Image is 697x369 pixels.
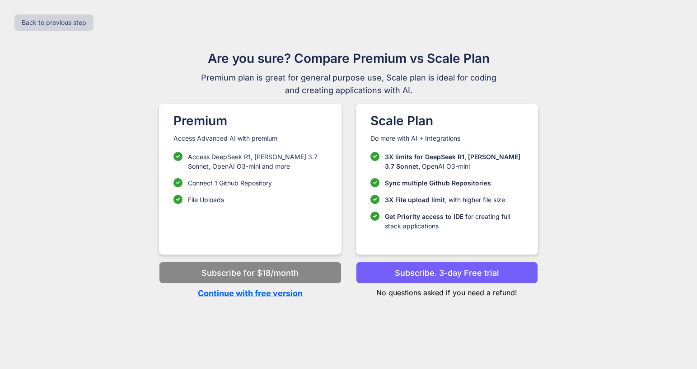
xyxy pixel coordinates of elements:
p: OpenAI O3-mini [385,152,524,171]
p: Sync multiple Github Repositories [385,178,491,188]
button: Back to previous step [14,14,94,31]
p: Do more with AI + Integrations [370,134,524,143]
img: checklist [173,195,182,204]
h1: Scale Plan [370,111,524,130]
p: Access DeepSeek R1, [PERSON_NAME] 3.7 Sonnet, OpenAI O3-mini and more [188,152,327,171]
p: , with higher file size [385,195,505,204]
button: Subscribe for $18/month [159,262,341,284]
span: Get Priority access to IDE [385,213,463,220]
p: Subscribe for $18/month [201,267,299,279]
p: Subscribe. 3-day Free trial [395,267,499,279]
img: checklist [173,178,182,187]
img: checklist [173,152,182,161]
button: Subscribe. 3-day Free trial [356,262,538,284]
p: for creating full stack applications [385,212,524,231]
p: No questions asked if you need a refund! [356,284,538,298]
img: checklist [370,152,379,161]
p: Access Advanced AI with premium [173,134,327,143]
p: Continue with free version [159,287,341,299]
span: Premium plan is great for general purpose use, Scale plan is ideal for coding and creating applic... [197,71,501,97]
span: 3X File upload limit [385,196,445,203]
span: 3X limits for DeepSeek R1, [PERSON_NAME] 3.7 Sonnet, [385,153,520,170]
p: File Uploads [188,195,224,204]
img: checklist [370,195,379,204]
img: checklist [370,178,379,187]
p: Connect 1 Github Repository [188,178,272,188]
h1: Are you sure? Compare Premium vs Scale Plan [197,49,501,68]
img: checklist [370,212,379,221]
h1: Premium [173,111,327,130]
